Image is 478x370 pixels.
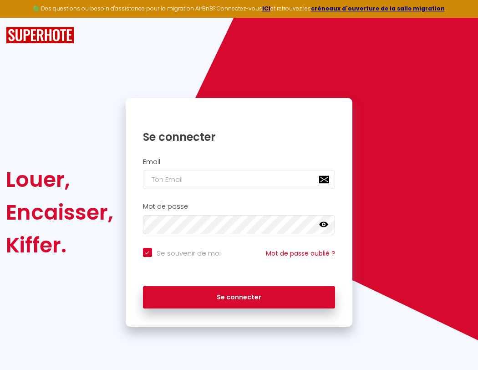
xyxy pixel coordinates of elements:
[311,5,445,12] a: créneaux d'ouverture de la salle migration
[6,27,74,44] img: SuperHote logo
[143,286,336,309] button: Se connecter
[143,170,336,189] input: Ton Email
[6,196,113,229] div: Encaisser,
[143,203,336,211] h2: Mot de passe
[266,249,335,258] a: Mot de passe oublié ?
[143,130,336,144] h1: Se connecter
[262,5,270,12] a: ICI
[6,163,113,196] div: Louer,
[143,158,336,166] h2: Email
[6,229,113,262] div: Kiffer.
